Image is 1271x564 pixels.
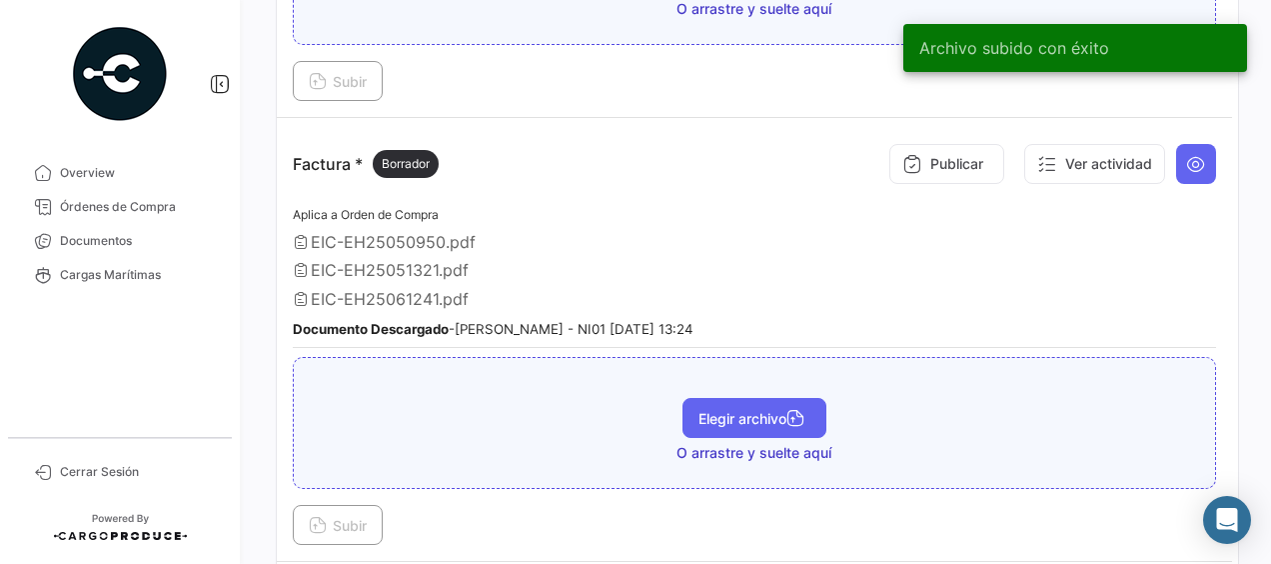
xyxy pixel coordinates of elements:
button: Subir [293,61,383,101]
span: O arrastre y suelte aquí [676,443,831,463]
span: Documentos [60,232,216,250]
span: Elegir archivo [698,410,810,427]
small: - [PERSON_NAME] - NI01 [DATE] 13:24 [293,321,693,337]
div: Abrir Intercom Messenger [1203,496,1251,544]
span: EIC-EH25050950.pdf [311,232,476,252]
span: Subir [309,73,367,90]
button: Ver actividad [1024,144,1165,184]
span: Borrador [382,155,430,173]
a: Documentos [16,224,224,258]
a: Cargas Marítimas [16,258,224,292]
b: Documento Descargado [293,321,449,337]
span: EIC-EH25051321.pdf [311,260,469,280]
button: Publicar [889,144,1004,184]
button: Subir [293,505,383,545]
a: Overview [16,156,224,190]
p: Factura * [293,150,439,178]
a: Órdenes de Compra [16,190,224,224]
span: Cargas Marítimas [60,266,216,284]
span: Subir [309,517,367,534]
span: Overview [60,164,216,182]
span: Órdenes de Compra [60,198,216,216]
span: EIC-EH25061241.pdf [311,289,469,309]
span: Archivo subido con éxito [919,38,1109,58]
button: Elegir archivo [682,398,826,438]
img: powered-by.png [70,24,170,124]
span: Cerrar Sesión [60,463,216,481]
span: Aplica a Orden de Compra [293,207,439,222]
